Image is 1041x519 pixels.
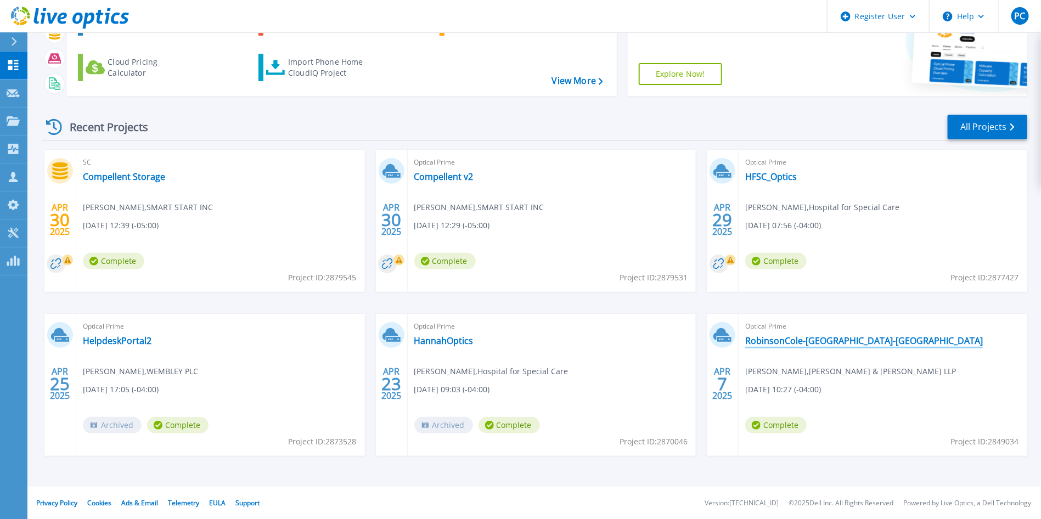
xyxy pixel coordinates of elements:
[83,253,144,269] span: Complete
[414,335,474,346] a: HannahOptics
[414,219,490,232] span: [DATE] 12:29 (-05:00)
[713,215,733,224] span: 29
[50,215,70,224] span: 30
[83,365,198,377] span: [PERSON_NAME] , WEMBLEY PLC
[745,219,821,232] span: [DATE] 07:56 (-04:00)
[147,417,209,433] span: Complete
[209,498,226,507] a: EULA
[414,201,544,213] span: [PERSON_NAME] , SMART START INC
[381,200,402,240] div: APR 2025
[414,365,569,377] span: [PERSON_NAME] , Hospital for Special Care
[381,379,401,388] span: 23
[83,383,159,396] span: [DATE] 17:05 (-04:00)
[712,364,733,404] div: APR 2025
[948,115,1027,139] a: All Projects
[745,365,956,377] span: [PERSON_NAME] , [PERSON_NAME] & [PERSON_NAME] LLP
[83,417,142,433] span: Archived
[414,156,690,168] span: Optical Prime
[789,500,893,507] li: © 2025 Dell Inc. All Rights Reserved
[414,417,473,433] span: Archived
[87,498,111,507] a: Cookies
[414,320,690,332] span: Optical Prime
[289,272,357,284] span: Project ID: 2879545
[50,379,70,388] span: 25
[83,219,159,232] span: [DATE] 12:39 (-05:00)
[712,200,733,240] div: APR 2025
[745,383,821,396] span: [DATE] 10:27 (-04:00)
[78,54,200,81] a: Cloud Pricing Calculator
[108,57,195,78] div: Cloud Pricing Calculator
[479,417,540,433] span: Complete
[639,63,722,85] a: Explore Now!
[121,498,158,507] a: Ads & Email
[1014,12,1025,20] span: PC
[951,436,1019,448] span: Project ID: 2849034
[705,500,779,507] li: Version: [TECHNICAL_ID]
[289,436,357,448] span: Project ID: 2873528
[49,200,70,240] div: APR 2025
[235,498,260,507] a: Support
[745,335,983,346] a: RobinsonCole-[GEOGRAPHIC_DATA]-[GEOGRAPHIC_DATA]
[36,498,77,507] a: Privacy Policy
[903,500,1031,507] li: Powered by Live Optics, a Dell Technology
[414,171,474,182] a: Compellent v2
[745,253,807,269] span: Complete
[381,215,401,224] span: 30
[83,171,165,182] a: Compellent Storage
[83,320,358,332] span: Optical Prime
[620,272,688,284] span: Project ID: 2879531
[620,436,688,448] span: Project ID: 2870046
[42,114,163,140] div: Recent Projects
[745,156,1021,168] span: Optical Prime
[83,156,358,168] span: SC
[951,272,1019,284] span: Project ID: 2877427
[745,320,1021,332] span: Optical Prime
[83,335,151,346] a: HelpdeskPortal2
[552,76,603,86] a: View More
[168,498,199,507] a: Telemetry
[745,201,899,213] span: [PERSON_NAME] , Hospital for Special Care
[381,364,402,404] div: APR 2025
[745,417,807,433] span: Complete
[745,171,797,182] a: HFSC_Optics
[49,364,70,404] div: APR 2025
[718,379,728,388] span: 7
[414,253,476,269] span: Complete
[288,57,374,78] div: Import Phone Home CloudIQ Project
[414,383,490,396] span: [DATE] 09:03 (-04:00)
[83,201,213,213] span: [PERSON_NAME] , SMART START INC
